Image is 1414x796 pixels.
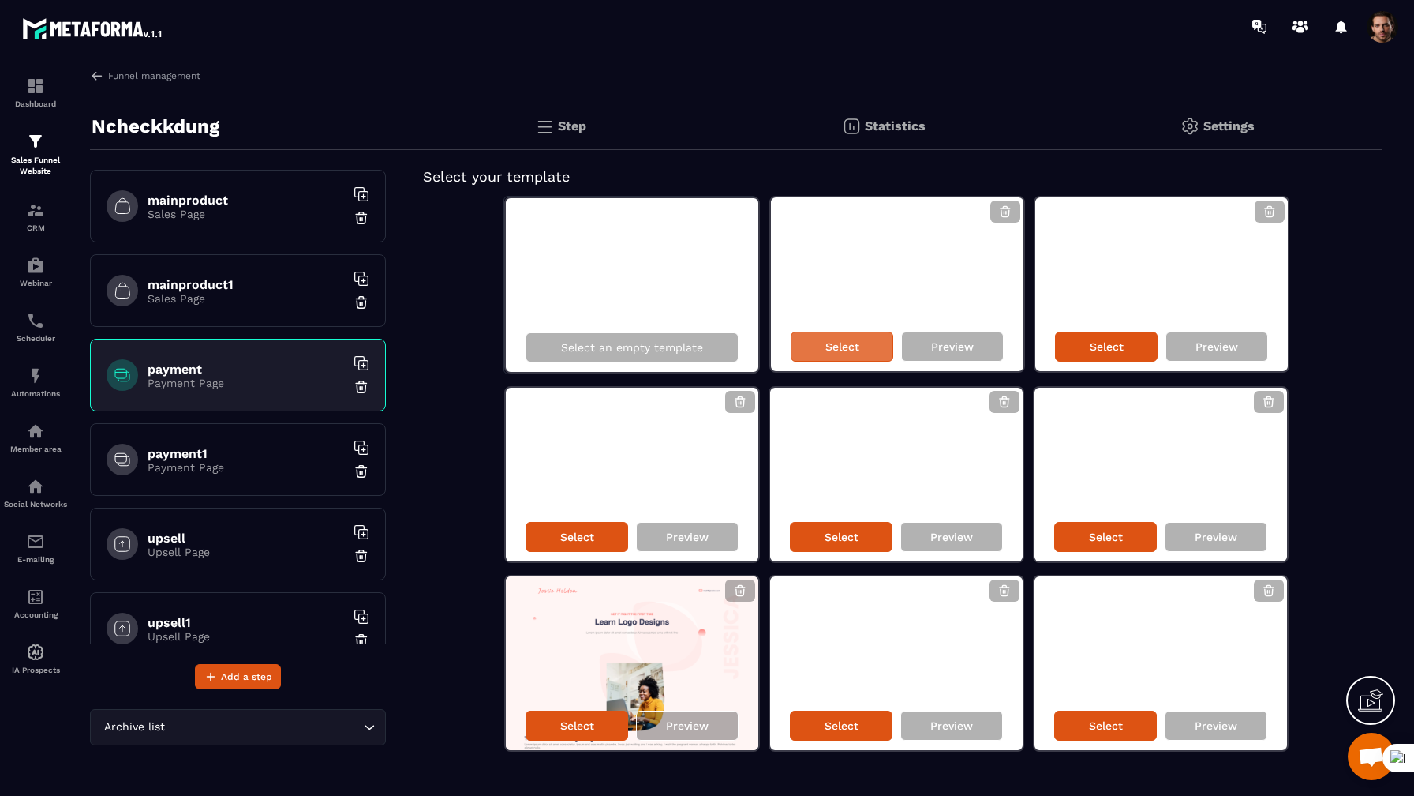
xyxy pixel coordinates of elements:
[1034,576,1083,591] img: image
[90,69,200,83] a: Funnel management
[506,388,555,403] img: image
[4,520,67,576] a: emailemailE-mailing
[148,630,345,643] p: Upsell Page
[825,531,858,543] p: Select
[4,500,67,509] p: Social Networks
[221,669,272,685] span: Add a step
[148,546,345,558] p: Upsell Page
[4,120,67,189] a: formationformationSales Funnel Website
[1195,340,1238,353] p: Preview
[4,410,67,465] a: automationsautomationsMember area
[423,166,1367,188] h5: Select your template
[26,422,45,441] img: automations
[195,664,281,689] button: Add a step
[666,531,709,543] p: Preview
[1195,531,1237,543] p: Preview
[4,65,67,120] a: formationformationDashboard
[930,531,973,543] p: Preview
[560,719,594,732] p: Select
[931,340,974,353] p: Preview
[22,14,164,43] img: logo
[26,588,45,606] img: accountant
[353,464,369,479] img: trash
[353,548,369,564] img: trash
[666,719,709,732] p: Preview
[148,292,345,305] p: Sales Page
[148,377,345,389] p: Payment Page
[4,355,67,410] a: automationsautomationsAutomations
[560,531,594,543] p: Select
[825,719,858,732] p: Select
[1089,719,1123,732] p: Select
[26,366,45,385] img: automations
[4,445,67,453] p: Member area
[4,299,67,355] a: schedulerschedulerScheduler
[4,99,67,108] p: Dashboard
[4,465,67,520] a: social-networksocial-networkSocial Networks
[26,532,45,551] img: email
[26,256,45,275] img: automations
[558,118,586,133] p: Step
[930,719,973,732] p: Preview
[825,340,859,353] p: Select
[4,555,67,564] p: E-mailing
[4,223,67,232] p: CRM
[90,709,386,745] div: Search for option
[770,576,819,591] img: image
[148,362,345,377] h6: payment
[148,446,345,461] h6: payment1
[26,311,45,330] img: scheduler
[100,719,168,736] span: Archive list
[26,132,45,151] img: formation
[26,643,45,662] img: automations
[1035,197,1084,212] img: image
[1034,388,1083,403] img: image
[1203,118,1255,133] p: Settings
[4,155,67,177] p: Sales Funnel Website
[506,576,758,750] img: image
[353,633,369,648] img: trash
[353,210,369,226] img: trash
[1089,531,1123,543] p: Select
[148,461,345,474] p: Payment Page
[4,389,67,398] p: Automations
[353,379,369,395] img: trash
[1090,340,1124,353] p: Select
[770,388,819,403] img: image
[4,189,67,244] a: formationformationCRM
[148,531,345,546] h6: upsell
[92,111,219,142] p: Ncheckkdung
[842,117,861,136] img: stats.20deebd0.svg
[4,244,67,299] a: automationsautomationsWebinar
[26,477,45,496] img: social-network
[26,77,45,96] img: formation
[4,279,67,287] p: Webinar
[148,277,345,292] h6: mainproduct1
[148,193,345,208] h6: mainproduct
[4,334,67,343] p: Scheduler
[1180,117,1199,136] img: setting-gr.5f69749f.svg
[771,197,820,212] img: image
[168,719,360,736] input: Search for option
[535,117,554,136] img: bars.0d591741.svg
[4,666,67,674] p: IA Prospects
[865,118,926,133] p: Statistics
[90,69,104,83] img: arrow
[561,341,703,354] p: Select an empty template
[4,576,67,631] a: accountantaccountantAccounting
[353,295,369,310] img: trash
[148,208,345,220] p: Sales Page
[26,201,45,220] img: formation
[4,610,67,619] p: Accounting
[148,615,345,630] h6: upsell1
[1348,733,1395,780] div: Mở cuộc trò chuyện
[1195,719,1237,732] p: Preview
